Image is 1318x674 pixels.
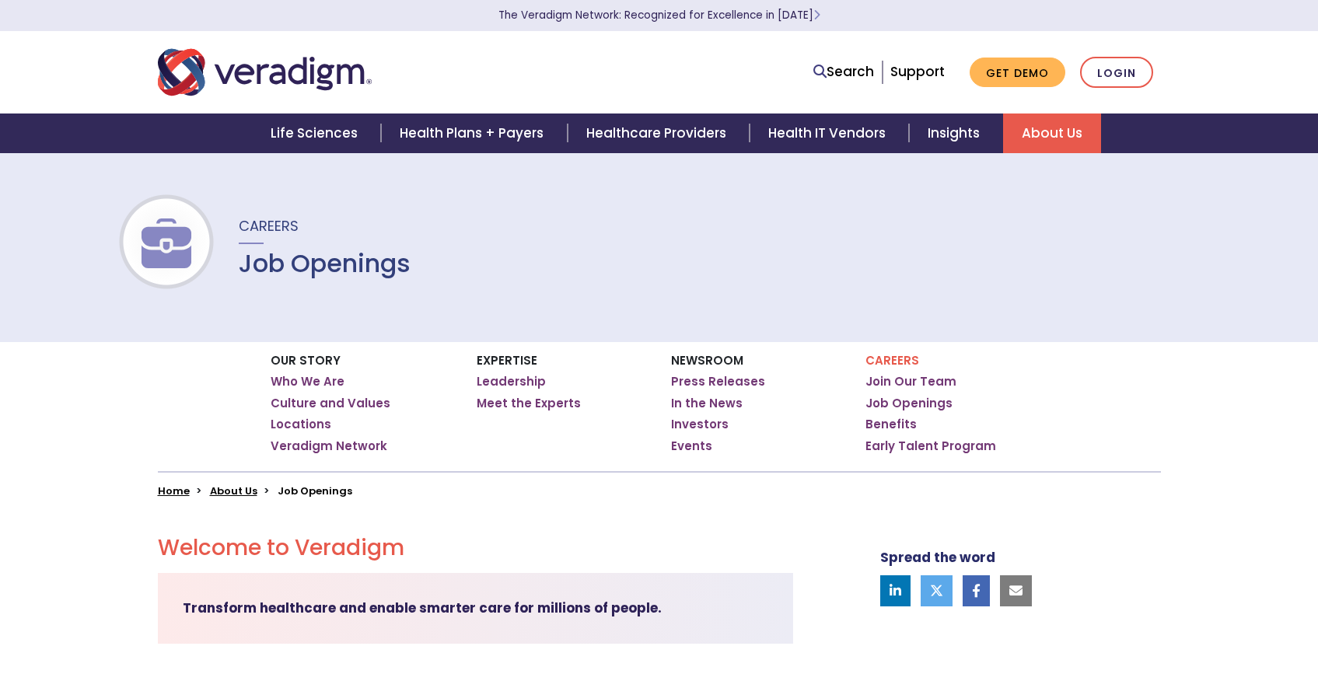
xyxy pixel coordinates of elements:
[865,396,953,411] a: Job Openings
[158,484,190,498] a: Home
[271,396,390,411] a: Culture and Values
[252,113,381,153] a: Life Sciences
[568,113,750,153] a: Healthcare Providers
[671,396,743,411] a: In the News
[271,417,331,432] a: Locations
[671,374,765,389] a: Press Releases
[970,58,1065,88] a: Get Demo
[865,438,996,454] a: Early Talent Program
[813,61,874,82] a: Search
[239,216,299,236] span: Careers
[498,8,820,23] a: The Veradigm Network: Recognized for Excellence in [DATE]Learn More
[750,113,909,153] a: Health IT Vendors
[271,374,344,389] a: Who We Are
[158,47,372,98] img: Veradigm logo
[671,438,712,454] a: Events
[1080,57,1153,89] a: Login
[865,417,917,432] a: Benefits
[477,396,581,411] a: Meet the Experts
[210,484,257,498] a: About Us
[183,599,662,617] strong: Transform healthcare and enable smarter care for millions of people.
[271,438,387,454] a: Veradigm Network
[865,374,956,389] a: Join Our Team
[890,62,945,81] a: Support
[158,535,793,561] h2: Welcome to Veradigm
[880,548,995,567] strong: Spread the word
[239,249,411,278] h1: Job Openings
[381,113,567,153] a: Health Plans + Payers
[671,417,729,432] a: Investors
[813,8,820,23] span: Learn More
[909,113,1003,153] a: Insights
[1003,113,1101,153] a: About Us
[477,374,546,389] a: Leadership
